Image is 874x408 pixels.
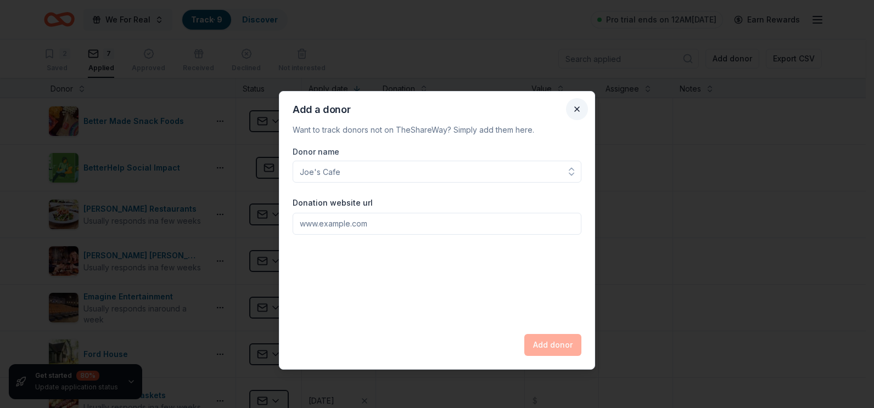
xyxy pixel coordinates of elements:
[293,161,581,183] input: Joe's Cafe
[293,197,373,208] label: Donation website url
[293,213,581,235] input: www.example.com
[293,145,581,158] label: Donor name
[293,105,564,115] h2: Add a donor
[293,123,581,137] p: Want to track donors not on TheShareWay? Simply add them here.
